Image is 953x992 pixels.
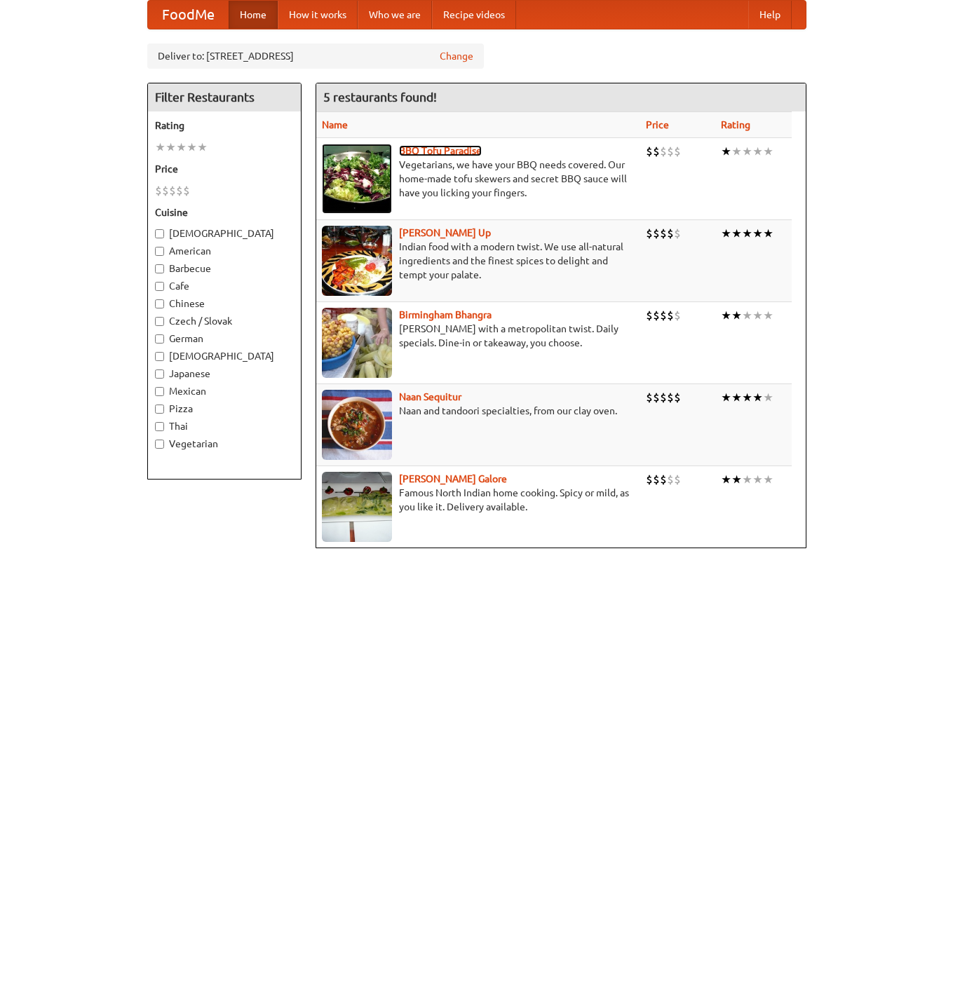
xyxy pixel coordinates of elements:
[763,390,773,405] li: ★
[322,240,635,282] p: Indian food with a modern twist. We use all-natural ingredients and the finest spices to delight ...
[176,140,187,155] li: ★
[731,226,742,241] li: ★
[155,437,294,451] label: Vegetarian
[322,226,392,296] img: curryup.jpg
[667,390,674,405] li: $
[155,261,294,276] label: Barbecue
[323,90,437,104] ng-pluralize: 5 restaurants found!
[399,227,491,238] b: [PERSON_NAME] Up
[752,226,763,241] li: ★
[399,473,507,484] a: [PERSON_NAME] Galore
[742,144,752,159] li: ★
[155,384,294,398] label: Mexican
[752,308,763,323] li: ★
[155,226,294,240] label: [DEMOGRAPHIC_DATA]
[155,419,294,433] label: Thai
[674,308,681,323] li: $
[155,244,294,258] label: American
[322,144,392,214] img: tofuparadise.jpg
[155,387,164,396] input: Mexican
[646,144,653,159] li: $
[229,1,278,29] a: Home
[162,183,169,198] li: $
[674,472,681,487] li: $
[748,1,792,29] a: Help
[731,308,742,323] li: ★
[660,472,667,487] li: $
[674,390,681,405] li: $
[155,369,164,379] input: Japanese
[322,158,635,200] p: Vegetarians, we have your BBQ needs covered. Our home-made tofu skewers and secret BBQ sauce will...
[155,229,164,238] input: [DEMOGRAPHIC_DATA]
[322,486,635,514] p: Famous North Indian home cooking. Spicy or mild, as you like it. Delivery available.
[322,390,392,460] img: naansequitur.jpg
[667,472,674,487] li: $
[763,472,773,487] li: ★
[322,404,635,418] p: Naan and tandoori specialties, from our clay oven.
[674,144,681,159] li: $
[721,472,731,487] li: ★
[155,334,164,344] input: German
[660,308,667,323] li: $
[646,226,653,241] li: $
[432,1,516,29] a: Recipe videos
[399,145,482,156] a: BBQ Tofu Paradise
[763,226,773,241] li: ★
[155,352,164,361] input: [DEMOGRAPHIC_DATA]
[155,405,164,414] input: Pizza
[155,264,164,273] input: Barbecue
[155,297,294,311] label: Chinese
[399,391,461,402] a: Naan Sequitur
[147,43,484,69] div: Deliver to: [STREET_ADDRESS]
[731,144,742,159] li: ★
[183,183,190,198] li: $
[155,422,164,431] input: Thai
[721,390,731,405] li: ★
[155,440,164,449] input: Vegetarian
[742,226,752,241] li: ★
[742,308,752,323] li: ★
[660,144,667,159] li: $
[752,472,763,487] li: ★
[660,390,667,405] li: $
[653,144,660,159] li: $
[646,119,669,130] a: Price
[155,279,294,293] label: Cafe
[322,472,392,542] img: currygalore.jpg
[155,140,165,155] li: ★
[155,349,294,363] label: [DEMOGRAPHIC_DATA]
[752,390,763,405] li: ★
[731,390,742,405] li: ★
[358,1,432,29] a: Who we are
[155,183,162,198] li: $
[667,226,674,241] li: $
[721,226,731,241] li: ★
[653,226,660,241] li: $
[646,308,653,323] li: $
[155,367,294,381] label: Japanese
[721,144,731,159] li: ★
[155,314,294,328] label: Czech / Slovak
[278,1,358,29] a: How it works
[653,390,660,405] li: $
[155,332,294,346] label: German
[322,308,392,378] img: bhangra.jpg
[155,118,294,133] h5: Rating
[721,119,750,130] a: Rating
[763,308,773,323] li: ★
[155,162,294,176] h5: Price
[399,309,492,320] a: Birmingham Bhangra
[155,205,294,219] h5: Cuisine
[674,226,681,241] li: $
[731,472,742,487] li: ★
[660,226,667,241] li: $
[742,472,752,487] li: ★
[667,308,674,323] li: $
[667,144,674,159] li: $
[752,144,763,159] li: ★
[155,282,164,291] input: Cafe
